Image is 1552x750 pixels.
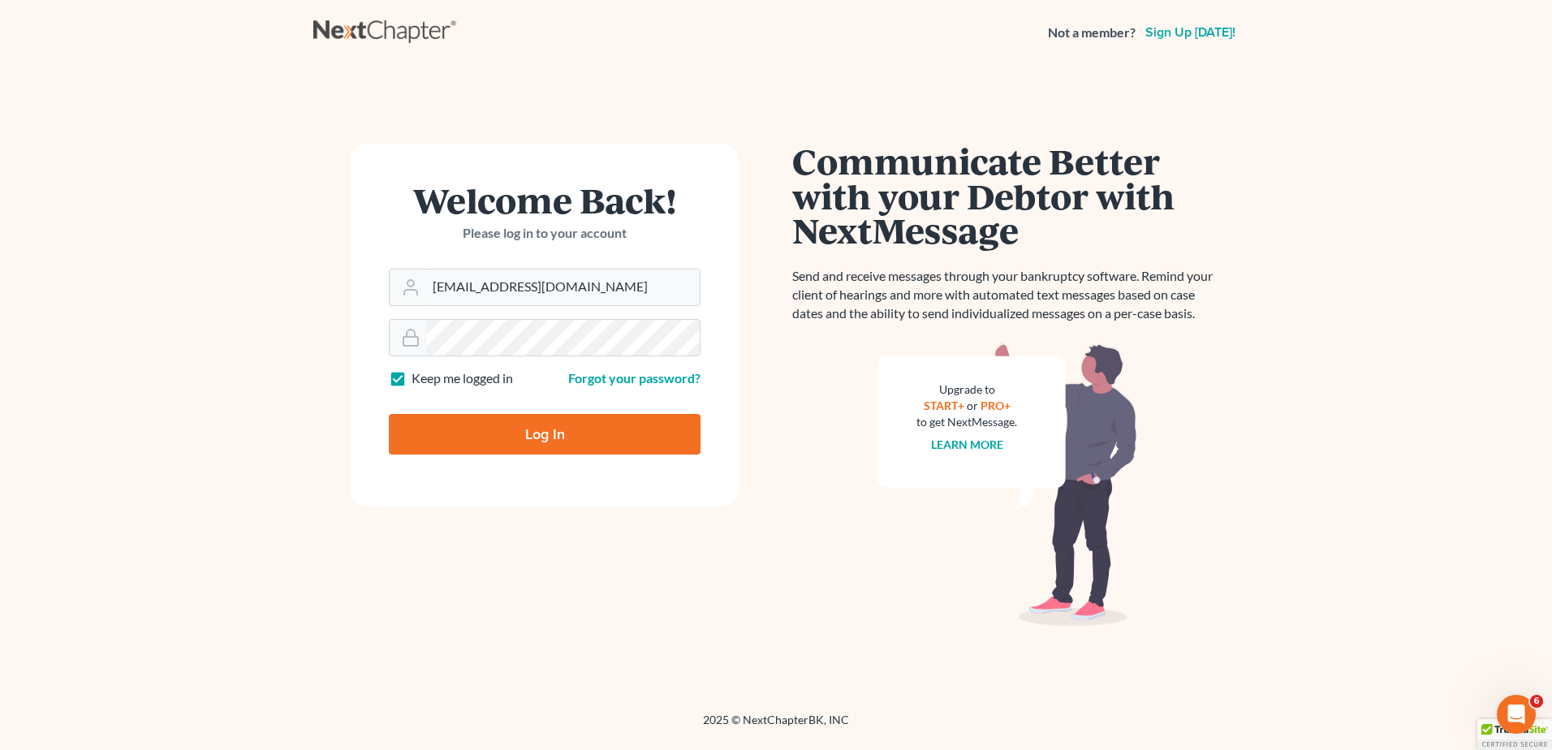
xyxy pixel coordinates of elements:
[389,183,701,218] h1: Welcome Back!
[568,370,701,386] a: Forgot your password?
[313,712,1239,741] div: 2025 © NextChapterBK, INC
[389,414,701,455] input: Log In
[1142,26,1239,39] a: Sign up [DATE]!
[916,414,1017,430] div: to get NextMessage.
[426,269,700,305] input: Email Address
[877,343,1137,627] img: nextmessage_bg-59042aed3d76b12b5cd301f8e5b87938c9018125f34e5fa2b7a6b67550977c72.svg
[1530,695,1543,708] span: 6
[916,381,1017,398] div: Upgrade to
[931,437,1003,451] a: Learn more
[1048,24,1136,42] strong: Not a member?
[389,224,701,243] p: Please log in to your account
[967,399,978,412] span: or
[1477,719,1552,750] div: TrustedSite Certified
[412,369,513,388] label: Keep me logged in
[981,399,1011,412] a: PRO+
[792,144,1222,248] h1: Communicate Better with your Debtor with NextMessage
[924,399,964,412] a: START+
[792,267,1222,323] p: Send and receive messages through your bankruptcy software. Remind your client of hearings and mo...
[1497,695,1536,734] iframe: Intercom live chat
